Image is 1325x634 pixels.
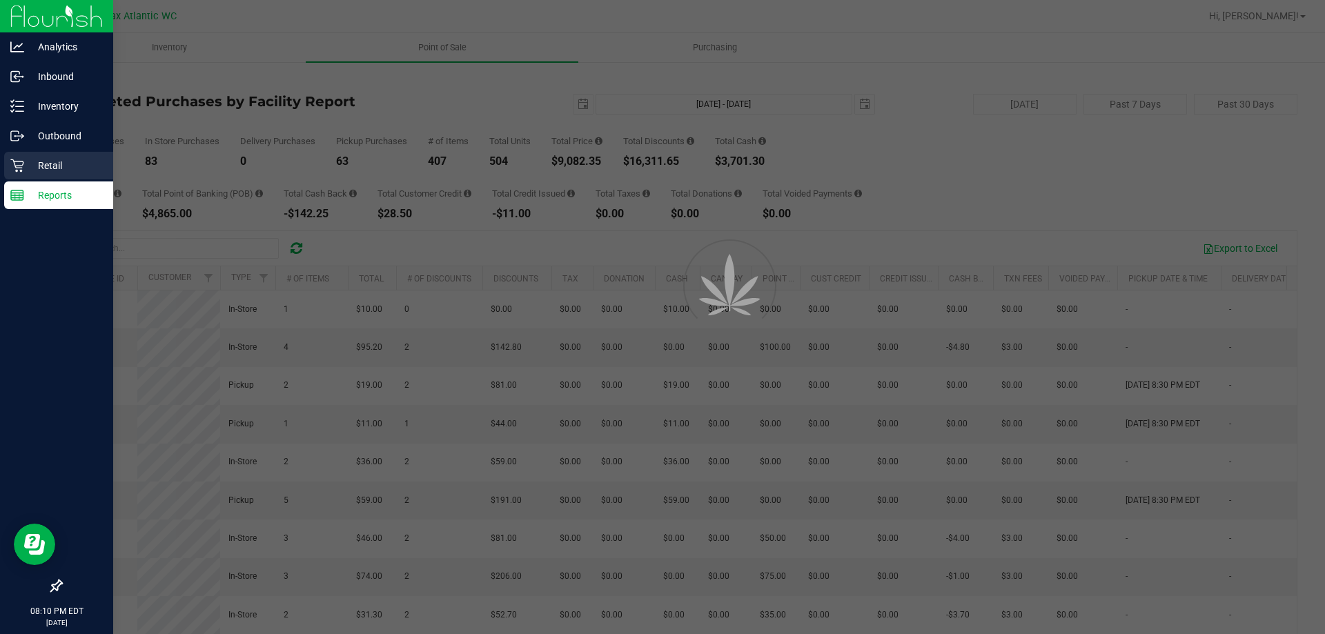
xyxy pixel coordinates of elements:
[10,99,24,113] inline-svg: Inventory
[6,617,107,628] p: [DATE]
[24,39,107,55] p: Analytics
[10,159,24,172] inline-svg: Retail
[10,70,24,83] inline-svg: Inbound
[24,98,107,115] p: Inventory
[10,40,24,54] inline-svg: Analytics
[24,128,107,144] p: Outbound
[24,157,107,174] p: Retail
[24,187,107,204] p: Reports
[6,605,107,617] p: 08:10 PM EDT
[10,129,24,143] inline-svg: Outbound
[24,68,107,85] p: Inbound
[14,524,55,565] iframe: Resource center
[10,188,24,202] inline-svg: Reports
